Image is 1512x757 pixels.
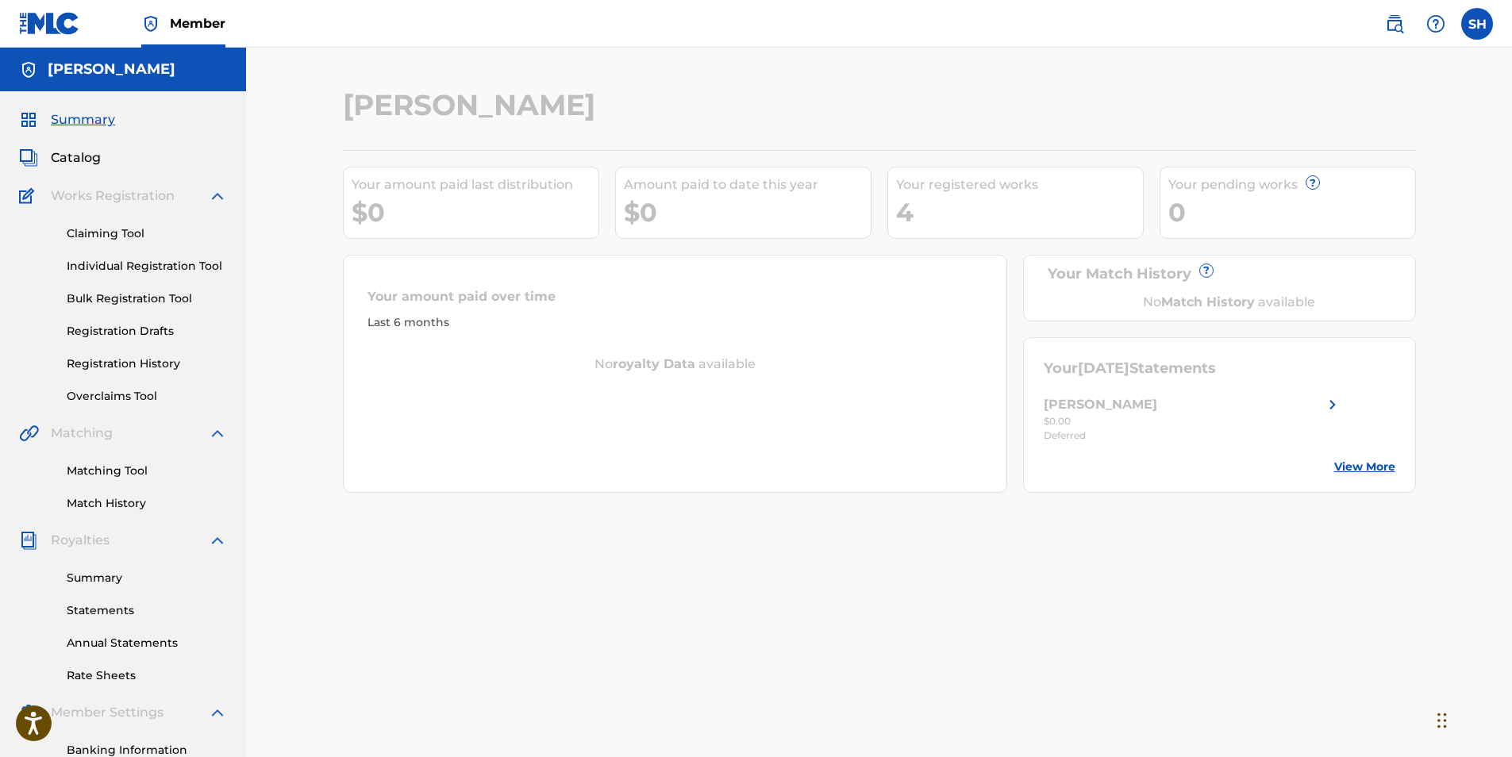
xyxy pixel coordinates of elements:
[1168,194,1415,230] div: 0
[1044,358,1216,379] div: Your Statements
[1461,8,1493,40] div: User Menu
[1044,395,1157,414] div: [PERSON_NAME]
[51,148,101,167] span: Catalog
[170,14,225,33] span: Member
[1064,293,1395,312] div: No available
[1323,395,1342,414] img: right chevron icon
[1161,294,1255,309] strong: Match History
[19,424,39,443] img: Matching
[19,60,38,79] img: Accounts
[1334,459,1395,475] a: View More
[1200,264,1213,277] span: ?
[51,110,115,129] span: Summary
[1306,176,1319,189] span: ?
[896,175,1143,194] div: Your registered works
[67,495,227,512] a: Match History
[51,424,113,443] span: Matching
[1078,359,1129,377] span: [DATE]
[67,258,227,275] a: Individual Registration Tool
[896,194,1143,230] div: 4
[1437,697,1447,744] div: Drag
[343,87,603,123] h2: [PERSON_NAME]
[19,531,38,550] img: Royalties
[208,424,227,443] img: expand
[51,703,164,722] span: Member Settings
[67,388,227,405] a: Overclaims Tool
[48,60,175,79] h5: STEVEN HOOD JR
[51,186,175,206] span: Works Registration
[19,110,38,129] img: Summary
[352,175,598,194] div: Your amount paid last distribution
[208,186,227,206] img: expand
[1168,175,1415,194] div: Your pending works
[67,463,227,479] a: Matching Tool
[67,570,227,586] a: Summary
[19,186,40,206] img: Works Registration
[1468,503,1512,631] iframe: Resource Center
[67,323,227,340] a: Registration Drafts
[51,531,110,550] span: Royalties
[344,355,1007,374] div: No available
[67,290,227,307] a: Bulk Registration Tool
[67,602,227,619] a: Statements
[67,225,227,242] a: Claiming Tool
[1044,428,1342,443] div: Deferred
[19,148,38,167] img: Catalog
[1379,8,1410,40] a: Public Search
[67,635,227,651] a: Annual Statements
[19,148,101,167] a: CatalogCatalog
[19,703,38,722] img: Member Settings
[1420,8,1452,40] div: Help
[1044,395,1342,443] a: [PERSON_NAME]right chevron icon$0.00Deferred
[624,194,871,230] div: $0
[367,287,983,314] div: Your amount paid over time
[1044,263,1395,285] div: Your Match History
[67,667,227,684] a: Rate Sheets
[208,703,227,722] img: expand
[67,355,227,372] a: Registration History
[1426,14,1445,33] img: help
[352,194,598,230] div: $0
[367,314,983,331] div: Last 6 months
[208,531,227,550] img: expand
[19,12,80,35] img: MLC Logo
[624,175,871,194] div: Amount paid to date this year
[19,110,115,129] a: SummarySummary
[1433,681,1512,757] iframe: Chat Widget
[613,356,695,371] strong: royalty data
[1385,14,1404,33] img: search
[1044,414,1342,428] div: $0.00
[141,14,160,33] img: Top Rightsholder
